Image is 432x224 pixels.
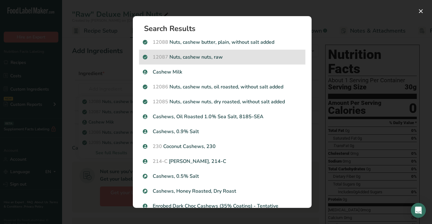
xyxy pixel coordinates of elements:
h1: Search Results [144,25,305,32]
p: Cashews, Honey Roasted, Dry Roast [143,187,302,195]
p: Cashews, 0.9% Salt [143,128,302,135]
p: Enrobed Dark Choc Cashews (35% Coating) - Tentative [143,202,302,210]
span: 12086 [153,83,168,90]
p: Coconut Cashews, 230 [143,143,302,150]
img: Sub Recipe [143,189,147,194]
span: 12088 [153,39,168,46]
p: [PERSON_NAME], 214-C [143,158,302,165]
p: Cashews, Oil Roasted 1.0% Sea Salt, 8185-SEA [143,113,302,120]
img: Sub Recipe [143,174,147,179]
span: 12087 [153,54,168,60]
span: 230 [153,143,162,150]
p: Nuts, cashew nuts, oil roasted, without salt added [143,83,302,91]
p: Cashews, 0.5% Salt [143,172,302,180]
span: 214-C [153,158,168,165]
p: Nuts, cashew butter, plain, without salt added [143,38,302,46]
p: Nuts, cashew nuts, raw [143,53,302,61]
div: Open Intercom Messenger [411,203,426,218]
span: 12085 [153,98,168,105]
p: Cashew Milk [143,68,302,76]
p: Nuts, cashew nuts, dry roasted, without salt added [143,98,302,105]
